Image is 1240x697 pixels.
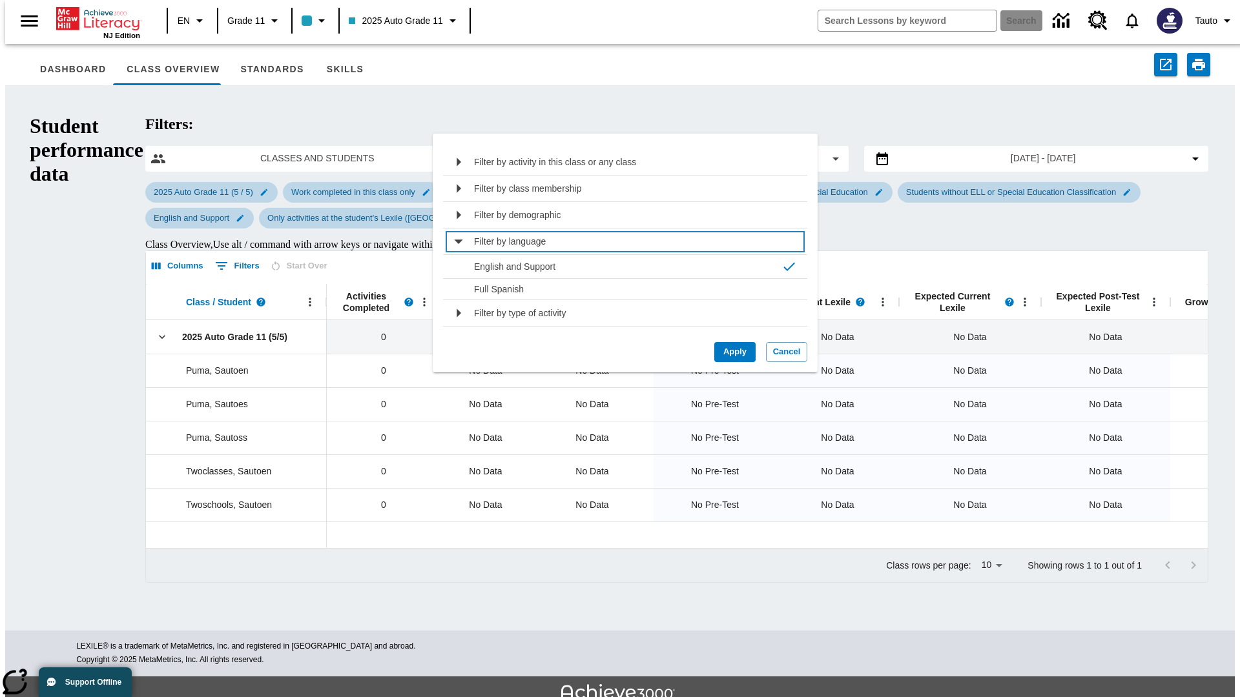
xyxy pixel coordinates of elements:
span: No Data, Puma, Sautoen [953,364,986,378]
span: No Data, Twoschools, Sautoen [953,498,986,512]
button: Open Menu [1144,292,1164,312]
span: 0 [381,431,386,445]
span: Classes and Students [176,152,459,165]
span: No Data [821,431,854,445]
svg: Sub Menu button [448,231,469,252]
span: Twoschools, Sautoen [186,498,272,511]
div: No Data, Puma, Sautoss [569,425,615,450]
span: 0 [381,498,386,512]
div: No Data, Twoschools, Sautoen [569,492,615,518]
span: 2025 Auto Grade 11 [349,14,442,28]
button: Export to CSV [1154,53,1177,76]
div: No Data, Puma, Sautoen [776,354,899,387]
span: Tauto [1195,14,1217,28]
button: Profile/Settings [1190,9,1240,32]
div: 0, Puma, Sautoen [327,354,440,387]
div: No Data, Puma, Sautoss [776,421,899,454]
button: Open Menu [300,292,320,312]
span: 0 [381,465,386,478]
input: search field [818,10,997,31]
span: No Data [821,364,854,378]
p: Filter by type of activity [474,307,566,319]
span: Students without ELL or Special Education Classification [898,187,1124,197]
span: Expected Post-Test Lexile [1048,290,1148,314]
p: Filter by language [474,235,546,248]
button: Select classes and students menu item [150,151,484,167]
button: Show filters [212,256,263,276]
span: No Data [462,458,508,485]
span: Twoclasses, Sautoen [186,465,271,478]
span: Activities Completed [333,290,399,314]
span: No Pre-Test, Puma, Sautoes [691,398,739,411]
div: Home [56,5,140,39]
button: Grade: Grade 11, Select a grade [222,9,287,32]
button: Open Menu [415,292,434,312]
span: No Data [821,498,854,512]
span: Class / Student [186,296,251,308]
span: No Pre-Test, Twoclasses, Sautoen [691,465,739,478]
button: Skills [314,54,376,85]
span: Only activities at the student's Lexile ([GEOGRAPHIC_DATA]) [260,213,506,223]
div: No Data, 2025 Auto Grade 11 (5/5) [776,320,899,354]
button: Select columns [149,256,207,276]
p: Filter by activity in this class or any class [474,156,636,168]
span: EN [178,14,190,28]
li: Sub Menu buttonFilter by class membership [443,176,807,202]
span: Puma, Sautoss [186,431,247,444]
p: Full Spanish [474,283,792,296]
button: Print [1187,53,1210,76]
div: 0, Twoclasses, Sautoen [327,454,440,488]
div: Edit 2025 Auto Grade 11 (5 / 5) filter selected submenu item [145,182,278,203]
div: No Data, Puma, Sautoss [440,421,531,454]
div: Edit Only activities at the student's Lexile (Reading) filter selected submenu item [259,208,522,228]
span: No Data, Puma, Sautoen [1089,364,1122,378]
span: Work completed in this class only [284,187,423,197]
span: No Data [821,330,854,344]
div: No Data, Puma, Sautoes [776,387,899,421]
div: 0, Puma, Sautoes [327,387,440,421]
button: Class color is light blue. Change class color [296,9,335,32]
span: Puma, Sautoes [186,398,248,410]
button: Read more about Current Lexile [851,292,870,312]
button: Read more about Class / Student [251,292,271,312]
img: Avatar [1157,8,1183,34]
li: Sub Menu buttonFilter by activity in this class or any class [443,149,807,176]
span: No Data [821,398,854,411]
div: No Data, Puma, Sautoes [440,387,531,421]
h1: Student performance data [30,114,143,601]
li: Sub Menu buttonFilter by language [443,228,807,255]
span: No Data, Twoclasses, Sautoen [1089,465,1122,478]
span: 0 [381,364,386,378]
span: Support Offline [65,678,121,687]
div: 0, Puma, Sautoss [327,421,440,454]
p: Showing rows 1 to 1 out of 1 [1028,559,1142,572]
span: 0 [381,398,386,411]
span: No Data, Puma, Sautoss [953,431,986,445]
div: No Data, Puma, Sautoes [569,391,615,417]
span: No Data, 2025 Auto Grade 11 (5/5) [953,330,986,344]
li: Sub Menu buttonFilter by demographic [443,202,807,228]
button: Open Menu [873,292,893,312]
span: No Data, Puma, Sautoes [953,398,986,411]
a: Data Center [1045,3,1080,39]
svg: Sub Menu button [448,205,469,225]
span: No Data, 2025 Auto Grade 11 (5/5) [1089,330,1122,344]
span: No Data [462,425,508,451]
span: No Pre-Test, Puma, Sautoss [691,431,739,445]
span: No Pre-Test, Twoschools, Sautoen [691,498,739,512]
h2: Filters: [145,116,1208,133]
span: [DATE] - [DATE] [1011,152,1076,165]
div: No Data, Twoclasses, Sautoen [776,454,899,488]
div: drop down list [433,134,818,372]
div: Edit Special Education filter selected submenu item [792,182,893,203]
span: English and Support [146,213,237,223]
p: Class rows per page: [886,559,971,572]
button: Open Menu [1015,292,1035,312]
span: Puma, Sautoen [186,364,249,377]
span: No Data, Puma, Sautoes [1089,398,1122,411]
span: No Data [462,492,508,518]
p: Filter by demographic [474,208,561,221]
div: Edit Students without ELL or Special Education Classification filter selected submenu item [898,182,1141,203]
button: Support Offline [39,667,132,697]
svg: Sub Menu button [448,303,469,323]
